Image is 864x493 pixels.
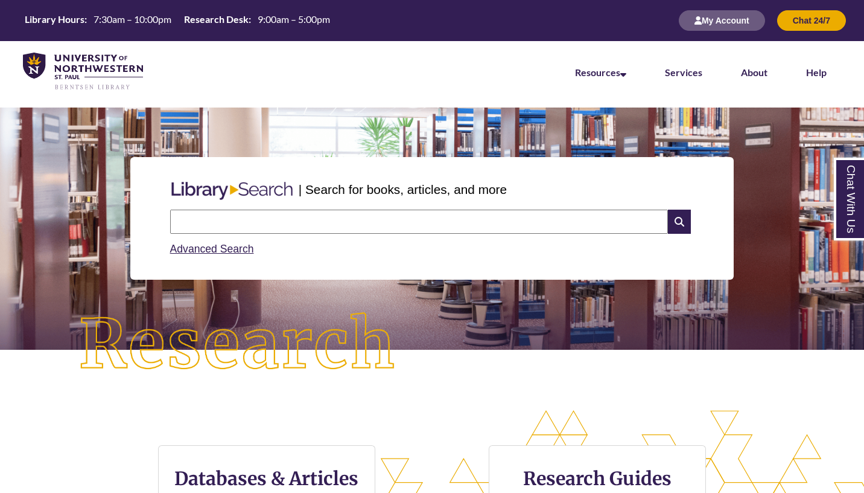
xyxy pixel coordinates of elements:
button: My Account [679,10,765,31]
h3: Databases & Articles [168,467,365,490]
a: Resources [575,66,626,78]
img: UNWSP Library Logo [23,53,143,91]
h3: Research Guides [499,467,696,490]
span: 7:30am – 10:00pm [94,13,171,25]
span: 9:00am – 5:00pm [258,13,330,25]
th: Library Hours: [20,13,89,26]
img: Research [43,277,432,413]
table: Hours Today [20,13,335,28]
img: Libary Search [165,177,299,205]
i: Search [668,210,691,234]
a: Help [806,66,827,78]
a: Advanced Search [170,243,254,255]
th: Research Desk: [179,13,253,26]
button: Chat 24/7 [777,10,846,31]
a: About [741,66,767,78]
a: Services [665,66,702,78]
a: Chat 24/7 [777,15,846,25]
p: | Search for books, articles, and more [299,180,507,199]
a: Hours Today [20,13,335,29]
a: My Account [679,15,765,25]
